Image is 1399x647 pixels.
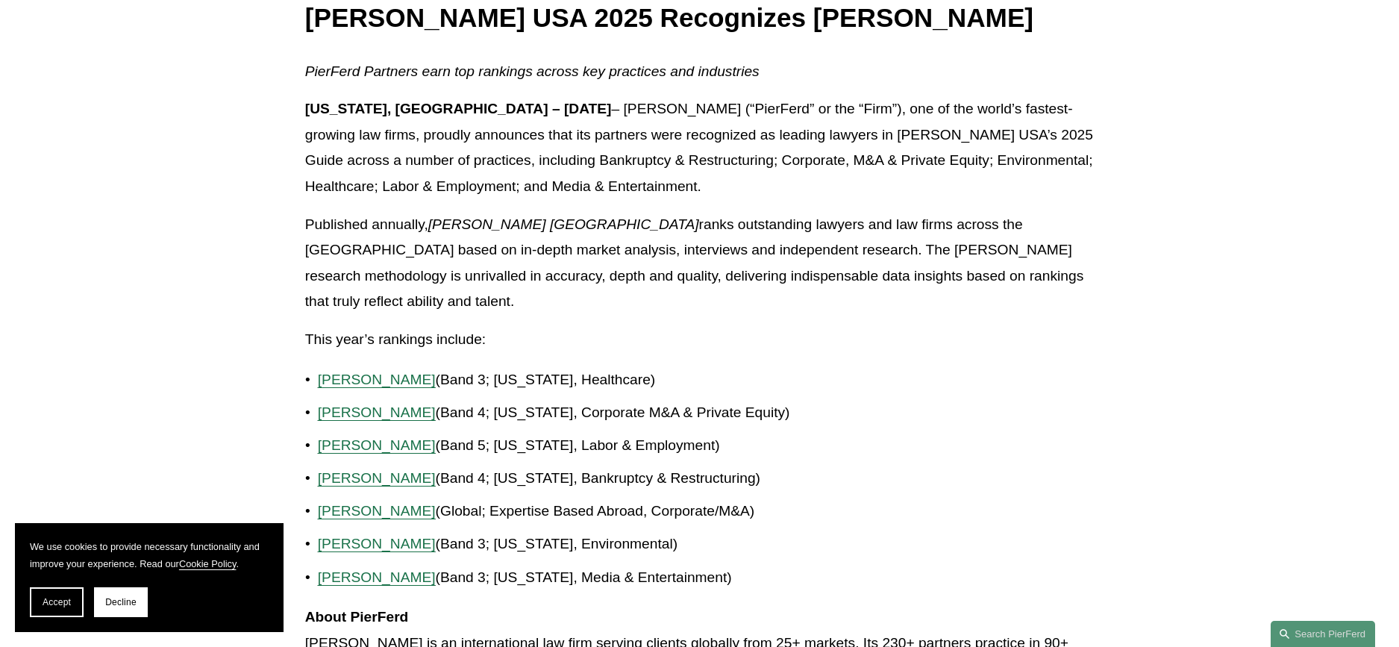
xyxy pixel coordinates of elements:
a: [PERSON_NAME] [318,569,436,585]
em: PierFerd Partners earn top rankings across key practices and industries [305,63,760,79]
p: This year’s rankings include: [305,327,1095,353]
p: (Band 3; [US_STATE], Healthcare) [318,367,1095,393]
h1: [PERSON_NAME] USA 2025 Recognizes [PERSON_NAME] [305,4,1095,33]
button: Decline [94,587,148,617]
p: (Band 4; [US_STATE], Bankruptcy & Restructuring) [318,466,1095,492]
a: [PERSON_NAME] [318,536,436,551]
span: Accept [43,597,71,607]
a: [PERSON_NAME] [318,470,436,486]
a: [PERSON_NAME] [318,372,436,387]
p: (Band 5; [US_STATE], Labor & Employment) [318,433,1095,459]
p: (Band 3; [US_STATE], Environmental) [318,531,1095,557]
p: (Global; Expertise Based Abroad, Corporate/M&A) [318,498,1095,525]
a: Search this site [1271,621,1375,647]
button: Accept [30,587,84,617]
p: We use cookies to provide necessary functionality and improve your experience. Read our . [30,538,269,572]
strong: About PierFerd [305,609,409,625]
strong: [US_STATE], [GEOGRAPHIC_DATA] – [DATE] [305,101,612,116]
p: – [PERSON_NAME] (“PierFerd” or the “Firm”), one of the world’s fastest-growing law firms, proudly... [305,96,1095,199]
a: [PERSON_NAME] [318,503,436,519]
p: (Band 4; [US_STATE], Corporate M&A & Private Equity) [318,400,1095,426]
p: (Band 3; [US_STATE], Media & Entertainment) [318,565,1095,591]
a: [PERSON_NAME] [318,404,436,420]
a: Cookie Policy [179,558,237,569]
section: Cookie banner [15,523,284,632]
em: [PERSON_NAME] [GEOGRAPHIC_DATA] [428,216,699,232]
a: [PERSON_NAME] [318,437,436,453]
p: Published annually, ranks outstanding lawyers and law firms across the [GEOGRAPHIC_DATA] based on... [305,212,1095,315]
span: Decline [105,597,137,607]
